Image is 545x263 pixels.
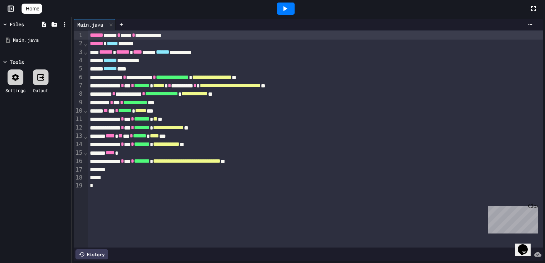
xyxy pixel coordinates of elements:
div: 5 [74,65,83,73]
div: 11 [74,115,83,123]
a: Home [22,4,42,14]
div: 14 [74,140,83,149]
div: 19 [74,182,83,190]
div: 3 [74,48,83,56]
div: Main.java [74,21,107,28]
iframe: chat widget [515,234,538,256]
span: Fold line [83,133,88,140]
span: Fold line [83,149,88,156]
div: 17 [74,166,83,174]
span: Fold line [83,49,88,55]
div: Chat with us now!Close [3,3,50,46]
div: 7 [74,82,83,90]
div: Main.java [13,37,69,44]
div: 15 [74,149,83,157]
div: 2 [74,40,83,48]
span: Fold line [83,40,88,47]
div: 1 [74,31,83,40]
div: Main.java [74,19,116,30]
div: 4 [74,56,83,65]
div: 16 [74,157,83,165]
iframe: chat widget [485,203,538,233]
div: 12 [74,124,83,132]
div: Files [10,21,24,28]
div: 18 [74,174,83,182]
div: Settings [5,87,26,94]
div: History [75,249,108,259]
div: 8 [74,90,83,98]
div: 13 [74,132,83,140]
div: 10 [74,107,83,115]
div: 9 [74,99,83,107]
div: 6 [74,73,83,82]
span: Home [26,5,39,12]
div: Tools [10,58,24,66]
span: Fold line [83,107,88,114]
div: Output [33,87,48,94]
